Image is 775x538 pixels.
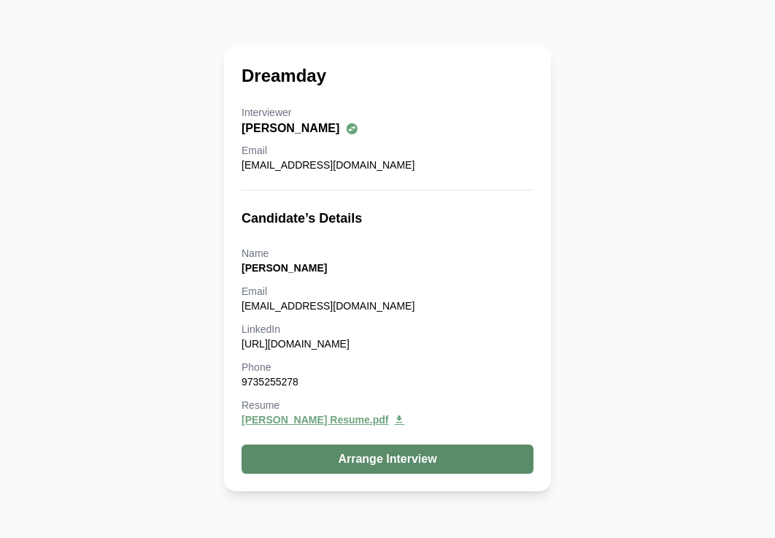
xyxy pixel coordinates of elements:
[242,145,267,156] span: Email
[242,322,533,337] div: LinkedIn
[242,120,533,137] div: [PERSON_NAME]
[242,374,533,389] div: 9735255278
[242,64,326,88] h2: Dreamday
[242,284,533,299] div: Email
[242,261,533,275] div: [PERSON_NAME]
[242,360,533,374] div: Phone
[242,105,533,120] div: Interviewer
[242,445,533,474] button: Arrange Interview
[242,158,533,172] div: [EMAIL_ADDRESS][DOMAIN_NAME]
[242,246,533,261] div: Name
[242,338,350,350] a: [URL][DOMAIN_NAME]
[242,412,533,427] a: [PERSON_NAME] Resume.pdf
[242,208,533,228] h3: Candidate’s Details
[242,299,533,313] div: [EMAIL_ADDRESS][DOMAIN_NAME]
[242,398,533,412] div: Resume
